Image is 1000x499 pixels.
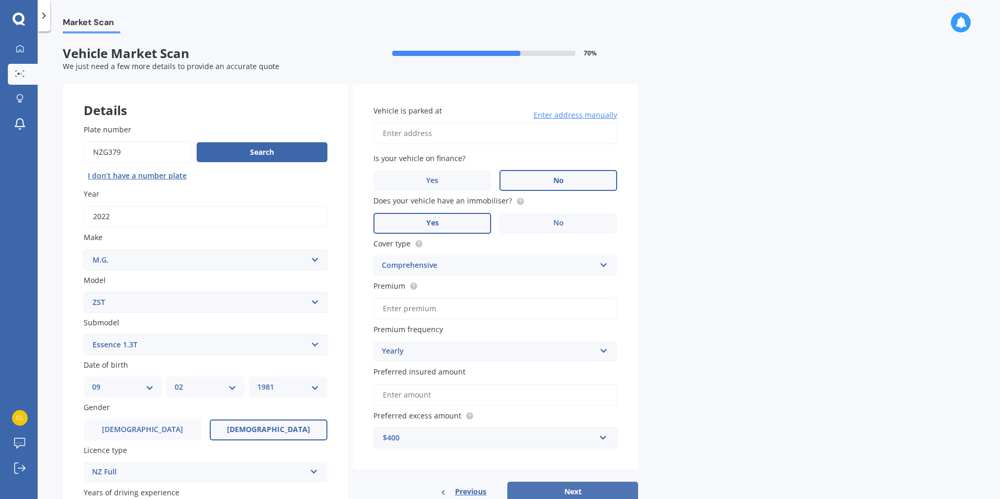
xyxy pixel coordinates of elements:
span: Premium frequency [373,324,443,334]
button: Search [197,142,327,162]
input: Enter plate number [84,141,192,163]
span: Does your vehicle have an immobiliser? [373,196,512,206]
button: I don’t have a number plate [84,167,191,184]
span: Year [84,189,99,199]
span: We just need a few more details to provide an accurate quote [63,61,279,71]
input: Enter premium [373,298,617,320]
span: 70 % [584,50,597,57]
span: Licence type [84,445,127,455]
span: Preferred insured amount [373,367,465,377]
span: Premium [373,281,405,291]
div: Details [63,84,348,116]
div: Yearly [382,345,595,358]
img: c1e86cfdc29d9e2f9a79be5bccb599ac [12,410,28,426]
span: Yes [426,176,438,185]
span: Cover type [373,239,411,248]
span: Enter address manually [533,110,617,120]
span: Preferred excess amount [373,411,461,421]
span: Make [84,233,103,243]
span: Gender [84,403,110,413]
span: [DEMOGRAPHIC_DATA] [227,425,310,434]
span: Is your vehicle on finance? [373,153,465,163]
span: Submodel [84,317,119,327]
span: Vehicle Market Scan [63,46,350,61]
span: Market Scan [63,17,120,31]
span: No [553,176,564,185]
span: Vehicle is parked at [373,106,442,116]
span: Yes [426,219,439,228]
span: Model [84,275,106,285]
div: Comprehensive [382,259,595,272]
input: YYYY [84,206,327,228]
div: NZ Full [92,466,305,479]
span: No [553,219,564,228]
span: Years of driving experience [84,487,179,497]
span: Plate number [84,124,131,134]
span: [DEMOGRAPHIC_DATA] [102,425,183,434]
input: Enter amount [373,384,617,406]
input: Enter address [373,122,617,144]
div: $400 [383,432,595,444]
span: Date of birth [84,360,128,370]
